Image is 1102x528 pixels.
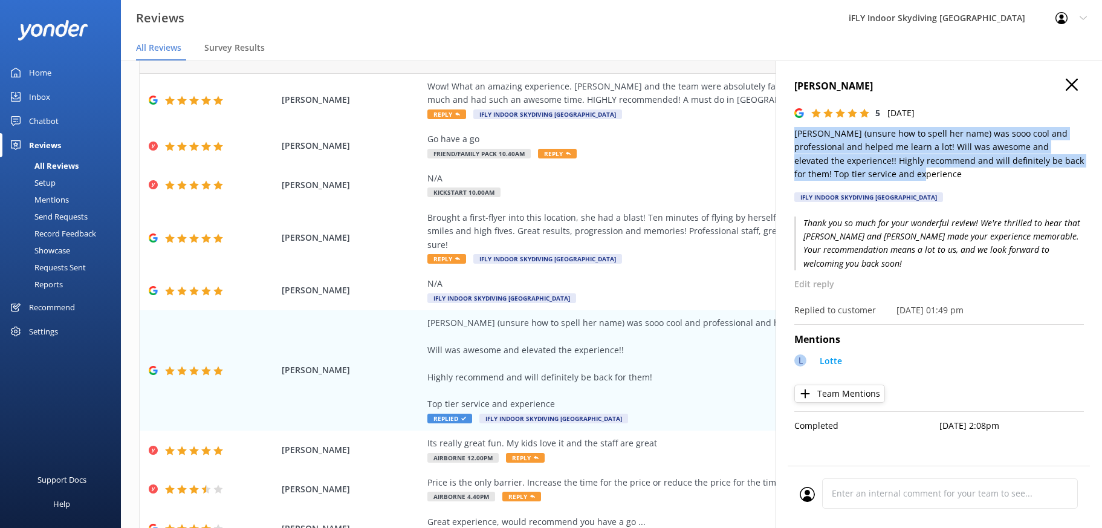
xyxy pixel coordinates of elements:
div: Requests Sent [7,259,86,276]
span: All Reviews [136,42,181,54]
div: Help [53,492,70,516]
div: N/A [427,277,977,290]
span: Reply [538,149,577,158]
span: iFLY Indoor Skydiving [GEOGRAPHIC_DATA] [473,109,622,119]
span: Airborne 12.00pm [427,453,499,463]
p: Lotte [820,354,842,368]
a: Showcase [7,242,121,259]
a: All Reviews [7,157,121,174]
div: Wow! What an amazing experience. [PERSON_NAME] and the team were absolutely fantastic. The instru... [427,80,977,107]
div: Home [29,60,51,85]
div: Mentions [7,191,69,208]
span: iFLY Indoor Skydiving [GEOGRAPHIC_DATA] [427,293,576,303]
span: 5 [875,107,880,119]
div: Price is the only barrier. Increase the time for the price or reduce the price for the time. [427,476,977,489]
div: [PERSON_NAME] (unsure how to spell her name) was sooo cool and professional and helped me learn a... [427,316,977,411]
a: Mentions [7,191,121,208]
span: Airborne 4.40pm [427,492,495,501]
div: Setup [7,174,56,191]
span: Reply [506,453,545,463]
div: Its really great fun. My kids love it and the staff are great [427,437,977,450]
p: [DATE] 01:49 pm [896,304,964,317]
span: [PERSON_NAME] [282,483,421,496]
a: Setup [7,174,121,191]
div: Go have a go [427,132,977,146]
span: [PERSON_NAME] [282,363,421,377]
p: [DATE] [887,106,915,120]
p: Completed [794,419,939,432]
img: yonder-white-logo.png [18,20,88,40]
a: Reports [7,276,121,293]
div: Brought a first-flyer into this location, she had a blast! Ten minutes of flying by herself, trai... [427,211,977,252]
span: Reply [427,109,466,119]
div: Inbox [29,85,50,109]
div: Reviews [29,133,61,157]
div: iFLY Indoor Skydiving [GEOGRAPHIC_DATA] [794,192,943,202]
span: Reply [427,254,466,264]
span: iFLY Indoor Skydiving [GEOGRAPHIC_DATA] [473,254,622,264]
div: N/A [427,172,977,185]
p: Replied to customer [794,304,876,317]
div: Support Docs [37,468,86,492]
div: Record Feedback [7,225,96,242]
button: Close [1066,79,1078,92]
span: Replied [427,414,472,423]
span: [PERSON_NAME] [282,443,421,457]
a: Lotte [814,354,842,371]
p: [DATE] 2:08pm [939,419,1084,432]
div: Reports [7,276,63,293]
span: Friend/Family Pack 10.40am [427,149,531,158]
a: Send Requests [7,208,121,225]
div: Settings [29,319,58,344]
p: Thank you so much for your wonderful review! We're thrilled to hear that [PERSON_NAME] and [PERSO... [794,217,1084,271]
span: Kickstart 10.00am [427,187,501,197]
div: Recommend [29,295,75,319]
div: Showcase [7,242,70,259]
p: [PERSON_NAME] (unsure how to spell her name) was sooo cool and professional and helped me learn a... [794,127,1084,181]
span: [PERSON_NAME] [282,178,421,192]
span: Reply [502,492,541,501]
span: iFLY Indoor Skydiving [GEOGRAPHIC_DATA] [479,414,628,423]
div: L [794,354,806,367]
span: [PERSON_NAME] [282,231,421,244]
span: [PERSON_NAME] [282,284,421,297]
span: [PERSON_NAME] [282,139,421,152]
span: [PERSON_NAME] [282,93,421,106]
h4: [PERSON_NAME] [794,79,1084,94]
p: Edit reply [794,278,1084,291]
div: All Reviews [7,157,79,174]
div: Send Requests [7,208,88,225]
h4: Mentions [794,332,1084,348]
img: user_profile.svg [800,487,815,502]
button: Team Mentions [794,385,885,403]
a: Requests Sent [7,259,121,276]
h3: Reviews [136,8,184,28]
div: Chatbot [29,109,59,133]
a: Record Feedback [7,225,121,242]
span: Survey Results [204,42,265,54]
